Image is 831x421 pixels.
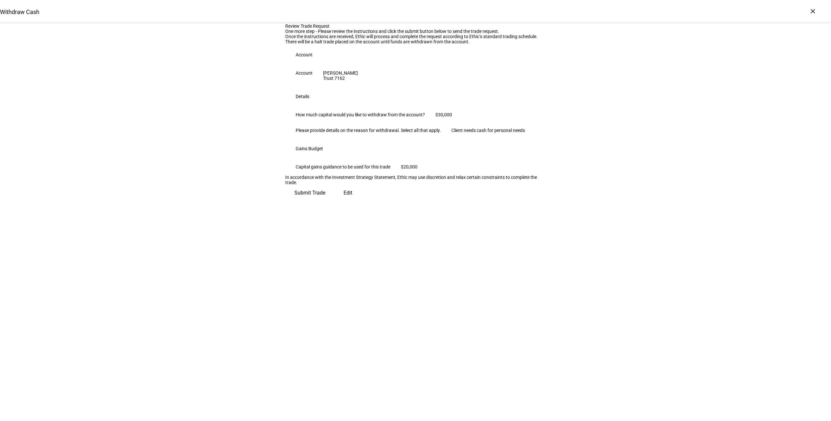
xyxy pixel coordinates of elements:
[808,6,818,16] div: ×
[451,128,525,133] div: Client needs cash for personal needs
[285,23,546,29] div: Review Trade Request
[296,52,313,57] div: Account
[294,185,325,201] span: Submit Trade
[334,185,361,201] button: Edit
[435,112,452,117] div: $30,000
[323,70,358,76] div: [PERSON_NAME]
[296,128,441,133] div: Please provide details on the reason for withdrawal. Select all that apply.
[285,39,546,44] div: There will be a halt trade placed on the account until funds are withdrawn from the account.
[344,185,352,201] span: Edit
[296,94,309,99] div: Details
[296,164,390,169] div: Capital gains guidance to be used for this trade
[285,175,546,185] div: In accordance with the Investment Strategy Statement, Ethic may use discretion and relax certain ...
[285,29,546,34] div: One more step - Please review the instructions and click the submit button below to send the trad...
[296,146,323,151] div: Gains Budget
[296,70,313,76] div: Account
[323,76,358,81] div: Trust 7162
[401,164,417,169] div: $20,000
[296,112,425,117] div: How much capital would you like to withdraw from the account?
[285,185,334,201] button: Submit Trade
[285,34,546,39] div: Once the instructions are received, Ethic will process and complete the request according to Ethi...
